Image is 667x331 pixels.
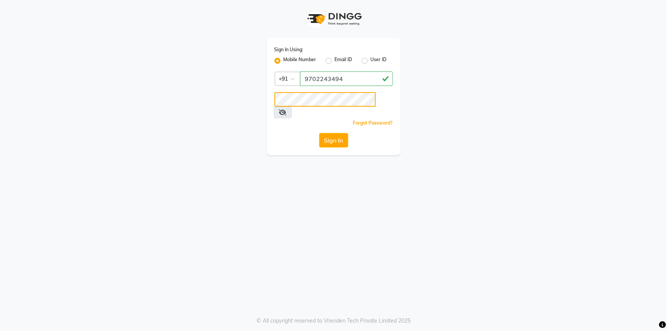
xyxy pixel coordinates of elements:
label: Email ID [335,56,352,65]
img: logo1.svg [303,8,364,30]
label: Sign In Using: [274,46,303,53]
label: Mobile Number [284,56,316,65]
label: User ID [371,56,387,65]
a: Forgot Password? [353,120,393,126]
button: Sign In [319,133,348,148]
input: Username [300,71,393,86]
input: Username [274,92,376,107]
